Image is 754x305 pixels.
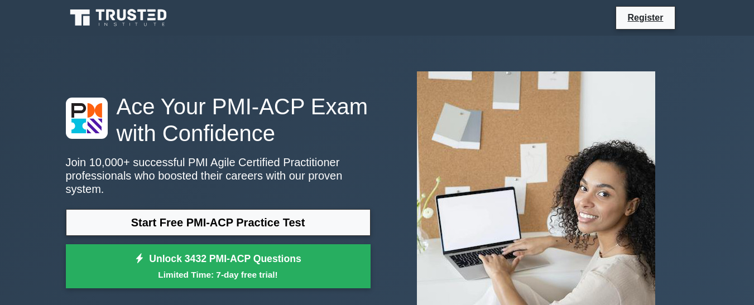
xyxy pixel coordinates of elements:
a: Start Free PMI-ACP Practice Test [66,209,371,236]
p: Join 10,000+ successful PMI Agile Certified Practitioner professionals who boosted their careers ... [66,156,371,196]
a: Unlock 3432 PMI-ACP QuestionsLimited Time: 7-day free trial! [66,244,371,289]
a: Register [621,11,670,25]
h1: Ace Your PMI-ACP Exam with Confidence [66,93,371,147]
small: Limited Time: 7-day free trial! [80,268,357,281]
